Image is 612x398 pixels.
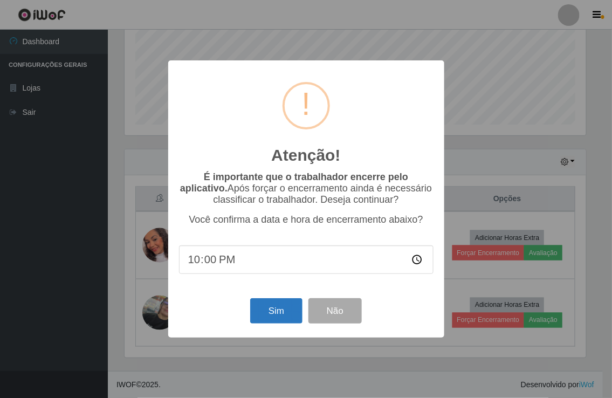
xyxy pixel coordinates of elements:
button: Não [308,298,362,324]
b: É importante que o trabalhador encerre pelo aplicativo. [180,171,408,194]
h2: Atenção! [271,146,340,165]
p: Você confirma a data e hora de encerramento abaixo? [179,214,434,225]
button: Sim [250,298,302,324]
p: Após forçar o encerramento ainda é necessário classificar o trabalhador. Deseja continuar? [179,171,434,205]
